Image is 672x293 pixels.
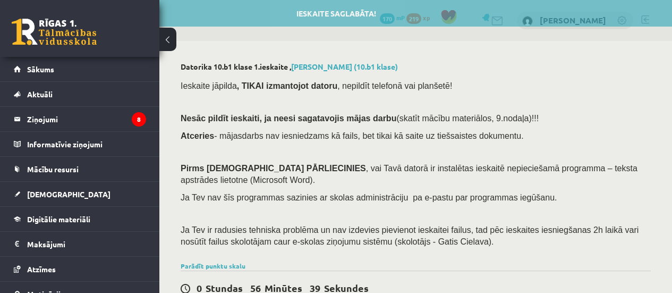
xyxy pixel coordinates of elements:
[181,225,639,246] span: Ja Tev ir radusies tehniska problēma un nav izdevies pievienot ieskaitei failus, tad pēc ieskaite...
[27,164,79,174] span: Mācību resursi
[27,232,146,256] legend: Maksājumi
[14,207,146,231] a: Digitālie materiāli
[14,182,146,206] a: [DEMOGRAPHIC_DATA]
[14,82,146,106] a: Aktuāli
[27,214,90,224] span: Digitālie materiāli
[181,164,637,185] span: , vai Tavā datorā ir instalētas ieskaitē nepieciešamā programma – teksta apstrādes lietotne (Micr...
[237,81,337,90] b: , TIKAI izmantojot datoru
[14,132,146,156] a: Informatīvie ziņojumi
[181,81,452,90] span: Ieskaite jāpilda , nepildīt telefonā vai planšetē!
[396,114,539,123] span: (skatīt mācību materiālos, 9.nodaļa)!!!
[14,257,146,281] a: Atzīmes
[27,264,56,274] span: Atzīmes
[132,112,146,127] i: 8
[181,114,396,123] span: Nesāc pildīt ieskaiti, ja neesi sagatavojis mājas darbu
[181,62,651,71] h2: Datorika 10.b1 klase 1.ieskaite ,
[181,262,245,270] a: Parādīt punktu skalu
[291,62,398,71] a: [PERSON_NAME] (10.b1 klase)
[14,232,146,256] a: Maksājumi
[14,157,146,181] a: Mācību resursi
[27,132,146,156] legend: Informatīvie ziņojumi
[181,131,214,140] b: Atceries
[14,57,146,81] a: Sākums
[181,164,366,173] span: Pirms [DEMOGRAPHIC_DATA] PĀRLIECINIES
[181,193,557,202] span: Ja Tev nav šīs programmas sazinies ar skolas administrāciju pa e-pastu par programmas iegūšanu.
[12,19,97,45] a: Rīgas 1. Tālmācības vidusskola
[27,89,53,99] span: Aktuāli
[27,64,54,74] span: Sākums
[27,189,110,199] span: [DEMOGRAPHIC_DATA]
[181,131,524,140] span: - mājasdarbs nav iesniedzams kā fails, bet tikai kā saite uz tiešsaistes dokumentu.
[14,107,146,131] a: Ziņojumi8
[27,107,146,131] legend: Ziņojumi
